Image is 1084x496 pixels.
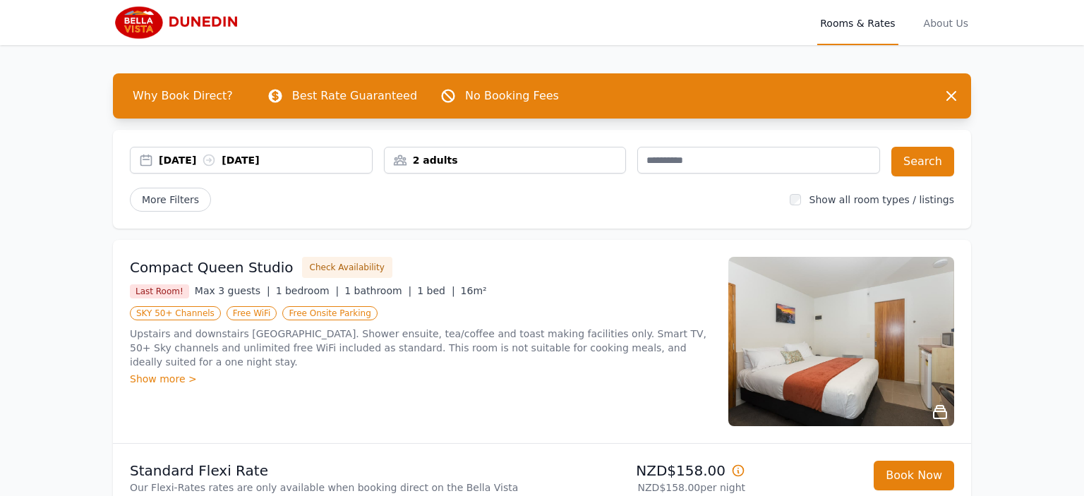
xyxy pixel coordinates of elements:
div: 2 adults [385,153,626,167]
p: Upstairs and downstairs [GEOGRAPHIC_DATA]. Shower ensuite, tea/coffee and toast making facilities... [130,327,711,369]
div: Show more > [130,372,711,386]
button: Book Now [874,461,954,490]
p: NZD$158.00 per night [548,480,745,495]
h3: Compact Queen Studio [130,258,294,277]
span: 1 bed | [417,285,454,296]
label: Show all room types / listings [809,194,954,205]
span: Max 3 guests | [195,285,270,296]
span: Free WiFi [227,306,277,320]
img: Bella Vista Dunedin [113,6,248,40]
span: 1 bedroom | [276,285,339,296]
span: More Filters [130,188,211,212]
p: No Booking Fees [465,87,559,104]
p: Best Rate Guaranteed [292,87,417,104]
span: 16m² [461,285,487,296]
button: Check Availability [302,257,392,278]
span: SKY 50+ Channels [130,306,221,320]
p: NZD$158.00 [548,461,745,480]
p: Standard Flexi Rate [130,461,536,480]
span: 1 bathroom | [344,285,411,296]
button: Search [891,147,954,176]
span: Why Book Direct? [121,82,244,110]
span: Free Onsite Parking [282,306,377,320]
div: [DATE] [DATE] [159,153,372,167]
span: Last Room! [130,284,189,298]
